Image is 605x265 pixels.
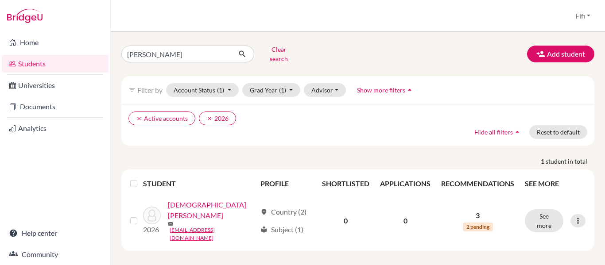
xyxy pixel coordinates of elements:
i: arrow_drop_up [405,85,414,94]
p: 2026 [143,224,161,235]
a: Documents [2,98,109,115]
div: Country (2) [260,207,306,217]
button: See more [525,209,563,232]
th: PROFILE [255,173,317,194]
th: SHORTLISTED [317,173,375,194]
p: 3 [441,210,514,221]
span: 2 pending [463,223,493,231]
th: RECOMMENDATIONS [436,173,520,194]
span: mail [168,221,173,227]
span: (1) [217,86,224,94]
span: student in total [546,157,594,166]
button: Reset to default [529,125,587,139]
button: Clear search [254,42,303,65]
img: Bridge-U [7,9,43,23]
a: Community [2,246,109,263]
td: 0 [317,194,375,247]
i: clear [206,115,213,122]
div: Subject (1) [260,224,303,235]
th: APPLICATIONS [375,173,436,194]
button: Fifi [571,8,594,24]
th: STUDENT [143,173,255,194]
button: clear2026 [199,111,236,125]
img: Christian, Sally [143,207,161,224]
a: Universities [2,77,109,94]
span: location_on [260,208,268,215]
strong: 1 [541,157,546,166]
a: [DEMOGRAPHIC_DATA][PERSON_NAME] [168,200,256,221]
button: Advisor [304,83,346,97]
span: Show more filters [357,86,405,94]
i: clear [136,115,142,122]
i: arrow_drop_up [513,127,522,136]
i: filter_list [128,86,136,93]
span: local_library [260,226,268,233]
span: (1) [279,86,286,94]
button: clearActive accounts [128,111,195,125]
span: Filter by [137,86,163,94]
span: Hide all filters [474,128,513,136]
button: Show more filtersarrow_drop_up [349,83,422,97]
input: Find student by name... [121,46,231,62]
button: Grad Year(1) [242,83,301,97]
a: Analytics [2,119,109,137]
button: Hide all filtersarrow_drop_up [467,125,529,139]
a: Help center [2,224,109,242]
a: [EMAIL_ADDRESS][DOMAIN_NAME] [170,226,256,242]
button: Add student [527,46,594,62]
a: Home [2,34,109,51]
td: 0 [375,194,436,247]
th: SEE MORE [520,173,591,194]
button: Account Status(1) [166,83,239,97]
a: Students [2,55,109,73]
